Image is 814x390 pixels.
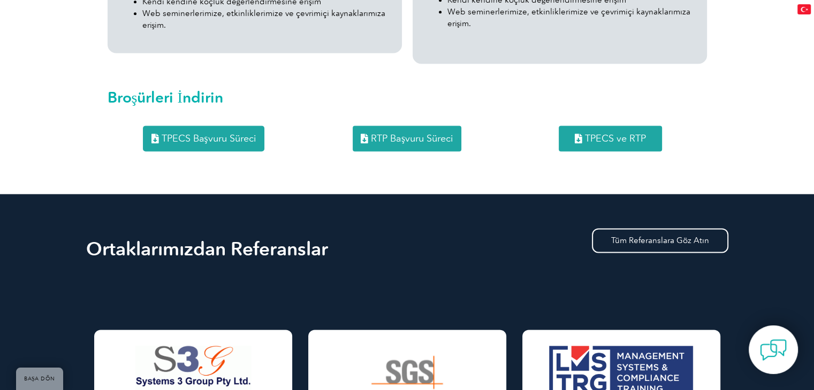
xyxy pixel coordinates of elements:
font: Broşürleri İndirin [108,88,223,106]
font: RTP Başvuru Süreci [371,132,453,144]
font: BAŞA DÖN [24,376,55,382]
img: tr [797,4,811,14]
a: Tüm Referanslara Göz Atın [592,228,728,253]
a: RTP Başvuru Süreci [353,126,461,151]
font: Tüm Referanslara Göz Atın [611,236,709,245]
font: TPECS Başvuru Süreci [161,132,256,144]
a: BAŞA DÖN [16,368,63,390]
font: Ortaklarımızdan Referanslar [86,238,328,260]
a: TPECS ve RTP [559,126,662,151]
a: TPECS Başvuru Süreci [143,126,264,151]
img: contact-chat.png [760,337,787,363]
font: Web seminerlerimize, etkinliklerimize ve çevrimiçi kaynaklarımıza erişim. [142,9,385,30]
font: Web seminerlerimize, etkinliklerimize ve çevrimiçi kaynaklarımıza erişim. [447,7,690,28]
font: TPECS ve RTP [585,132,646,144]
